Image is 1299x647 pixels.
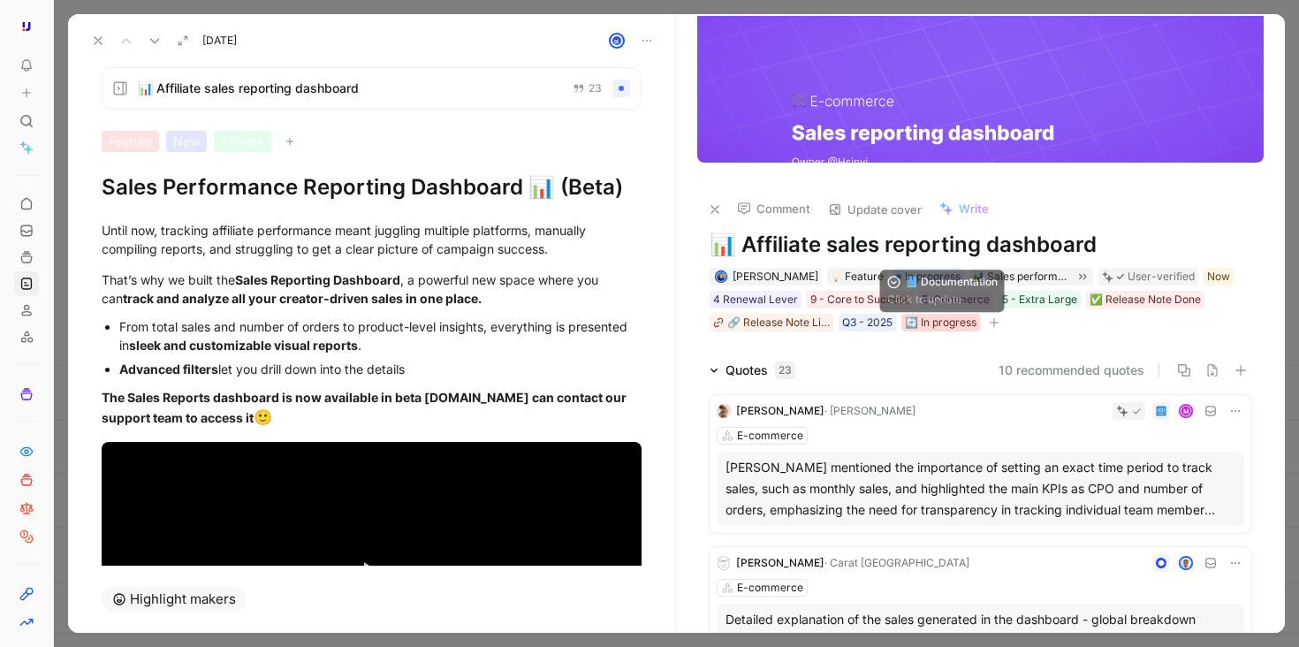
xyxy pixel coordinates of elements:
span: 23 [589,83,602,94]
div: New [166,131,207,152]
button: Comment [729,196,818,221]
span: Write [959,201,989,217]
img: 💡 [831,271,841,282]
img: avatar [1181,558,1192,569]
div: 9 - Core to Success [810,291,909,308]
strong: sleek and customizable visual reports [129,338,358,353]
div: Affiliate [214,131,271,152]
span: [PERSON_NAME] [736,556,824,569]
span: [DATE] [202,34,237,48]
div: [PERSON_NAME] mentioned the importance of setting an exact time period to track sales, such as mo... [725,457,1235,521]
button: Play Video [332,538,412,618]
span: [PERSON_NAME] [736,404,824,417]
div: 🔄 In progress [905,314,976,331]
div: 🔗 Release Note Link [727,314,830,331]
div: E-commerce [737,427,803,445]
button: Write [931,196,997,221]
div: ✅ Release Note Done [1090,291,1201,308]
div: Feature [102,131,159,152]
strong: Advanced filters [119,362,218,377]
img: Upfluence [18,18,35,35]
div: 5 - Extra Large [1002,291,1077,308]
button: 10 recommended quotes [999,360,1144,381]
div: Quotes [725,360,795,381]
div: Q3 - 2025 [842,314,893,331]
button: Upfluence [14,14,39,39]
div: User-verified [1128,268,1195,285]
button: Update cover [820,197,930,222]
strong: track and analyze all your creator-driven sales in one place. [123,291,482,306]
div: 23 [775,362,795,379]
img: avatar [716,271,725,281]
img: avatar [611,34,623,47]
div: FeatureNewAffiliate [102,131,642,152]
div: M [1181,406,1192,417]
div: From total sales and number of orders to product-level insights, everything is presented in . [119,317,642,354]
button: 23 [569,79,605,98]
div: Feature [831,268,884,285]
div: Sales performance reporting dashboard [987,268,1070,285]
button: Highlight makers [102,587,247,612]
div: let you drill down into the details [119,360,642,378]
span: · Carat [GEOGRAPHIC_DATA] [824,556,969,569]
span: [PERSON_NAME] [733,270,818,283]
img: logo [717,556,731,570]
span: In progress [905,268,961,285]
div: In progress [893,268,964,285]
strong: The Sales Reports dashboard is now available in beta [DOMAIN_NAME] can contact our support team t... [102,390,629,425]
div: That’s why we built the , a powerful new space where you can [102,270,642,308]
h1: 📊 Affiliate sales reporting dashboard [710,231,1251,259]
strong: Sales Reporting Dashboard [235,272,400,287]
h1: Sales Performance Reporting Dashboard 📊 (Beta) [102,173,642,202]
span: · [PERSON_NAME] [824,404,915,417]
div: Until now, tracking affiliate performance meant juggling multiple platforms, manually compiling r... [102,221,642,258]
div: Quotes23 [703,360,802,381]
div: 💡Feature [827,268,887,285]
span: 📊 Affiliate sales reporting dashboard [138,78,558,99]
div: Now [1207,268,1230,285]
div: E-commerce [737,579,803,597]
img: logo [717,404,731,418]
span: 🙂 [254,408,272,426]
img: 📊 [973,271,984,282]
div: 4 Renewal Lever [713,291,798,308]
div: E-Commerce [922,291,990,308]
